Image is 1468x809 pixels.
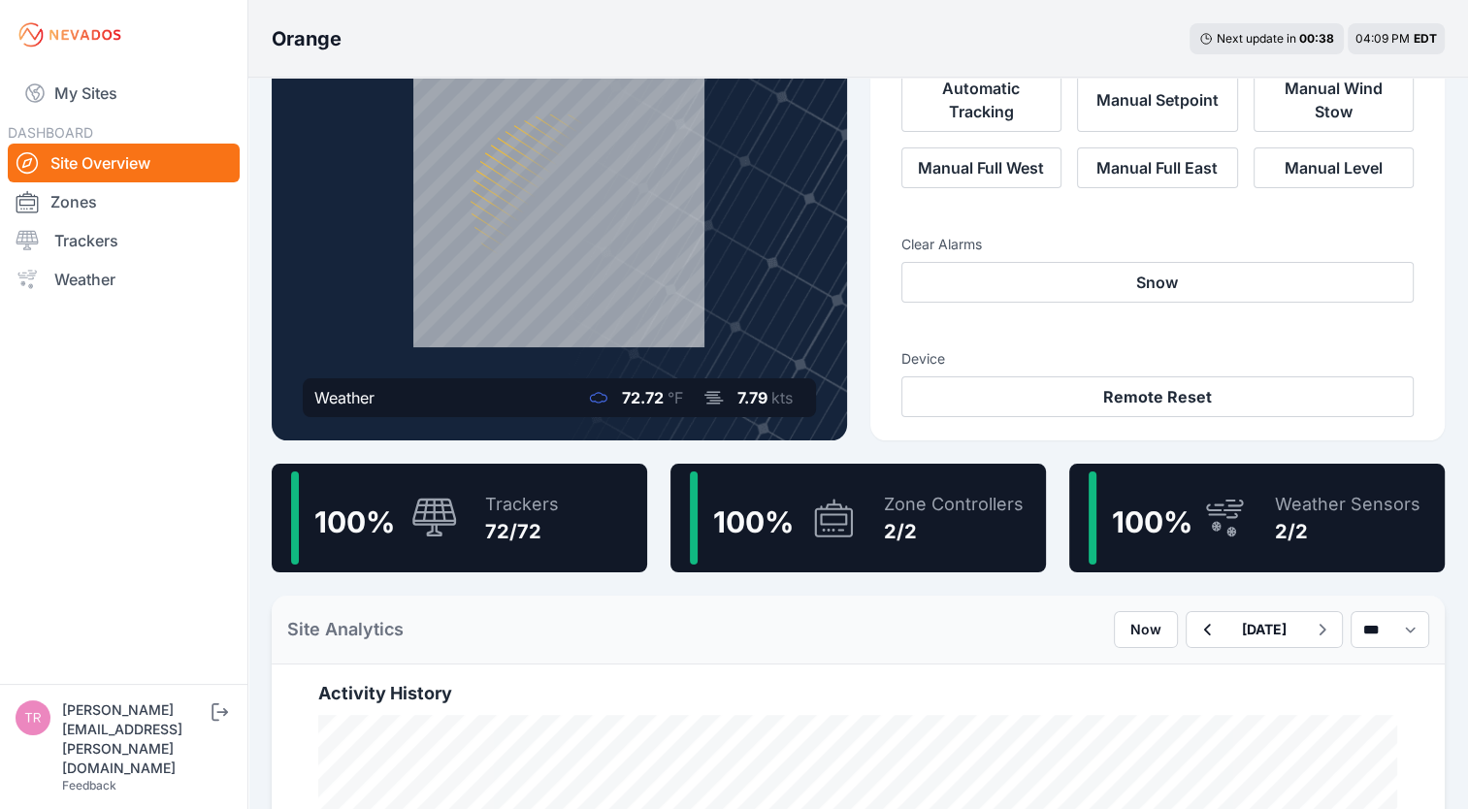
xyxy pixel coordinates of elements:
[287,616,404,643] h2: Site Analytics
[1254,68,1415,132] button: Manual Wind Stow
[668,388,683,407] span: °F
[901,376,1415,417] button: Remote Reset
[1254,147,1415,188] button: Manual Level
[8,221,240,260] a: Trackers
[884,518,1024,545] div: 2/2
[485,518,559,545] div: 72/72
[713,504,794,539] span: 100 %
[314,504,395,539] span: 100 %
[16,700,50,735] img: tricia.stevens@greenskies.com
[1069,464,1445,572] a: 100%Weather Sensors2/2
[622,388,664,407] span: 72.72
[62,778,116,793] a: Feedback
[314,386,375,409] div: Weather
[272,14,342,64] nav: Breadcrumb
[318,680,1398,707] h2: Activity History
[771,388,793,407] span: kts
[901,349,1415,369] h3: Device
[1275,491,1420,518] div: Weather Sensors
[1299,31,1334,47] div: 00 : 38
[1077,147,1238,188] button: Manual Full East
[901,262,1415,303] button: Snow
[901,147,1062,188] button: Manual Full West
[901,235,1415,254] h3: Clear Alarms
[1217,31,1296,46] span: Next update in
[884,491,1024,518] div: Zone Controllers
[8,182,240,221] a: Zones
[1275,518,1420,545] div: 2/2
[62,700,208,778] div: [PERSON_NAME][EMAIL_ADDRESS][PERSON_NAME][DOMAIN_NAME]
[8,144,240,182] a: Site Overview
[670,464,1046,572] a: 100%Zone Controllers2/2
[1226,612,1302,647] button: [DATE]
[737,388,767,407] span: 7.79
[1414,31,1437,46] span: EDT
[1114,611,1178,648] button: Now
[1355,31,1410,46] span: 04:09 PM
[1077,68,1238,132] button: Manual Setpoint
[8,70,240,116] a: My Sites
[1112,504,1192,539] span: 100 %
[272,25,342,52] h3: Orange
[901,68,1062,132] button: Automatic Tracking
[8,260,240,299] a: Weather
[272,464,647,572] a: 100%Trackers72/72
[8,124,93,141] span: DASHBOARD
[16,19,124,50] img: Nevados
[485,491,559,518] div: Trackers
